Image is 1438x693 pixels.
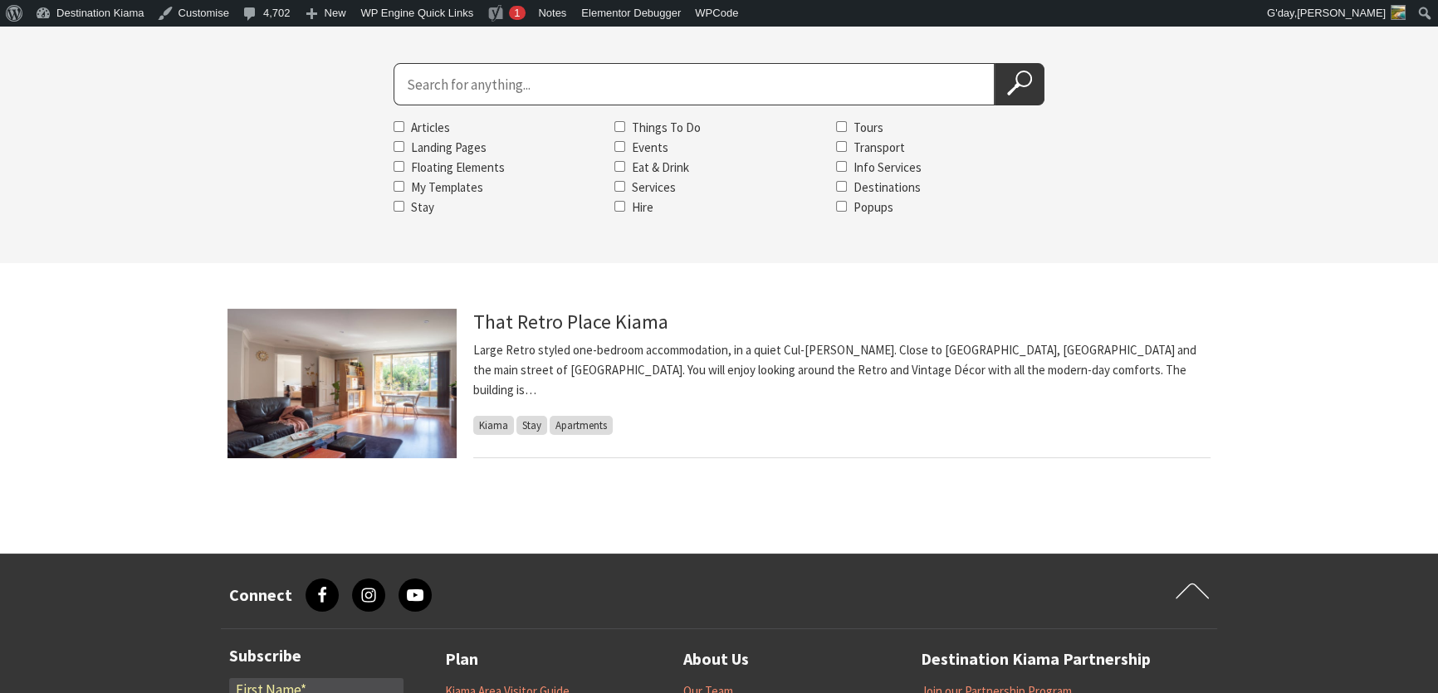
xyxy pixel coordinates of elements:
label: My Templates [411,179,483,195]
label: Things To Do [632,120,701,135]
span: [PERSON_NAME] [1297,7,1386,19]
a: About Us [683,646,749,673]
input: Search for: [394,63,995,105]
span: Stay [516,416,547,435]
a: Plan [445,646,478,673]
h3: Subscribe [229,646,404,666]
a: Destination Kiama Partnership [921,646,1151,673]
label: Landing Pages [411,139,487,155]
label: Hire [632,199,653,215]
h3: Connect [229,585,292,605]
label: Floating Elements [411,159,505,175]
label: Services [632,179,676,195]
label: Events [632,139,668,155]
label: Info Services [854,159,922,175]
label: Stay [411,199,434,215]
label: Popups [854,199,893,215]
label: Destinations [854,179,921,195]
label: Tours [854,120,883,135]
span: Apartments [550,416,613,435]
label: Transport [854,139,905,155]
a: That Retro Place Kiama [473,309,668,334]
span: 1 [514,7,520,19]
img: Large sun-lit room with lounge, coffee table, smart TV and Kitchenette. [227,309,457,458]
span: Kiama [473,416,514,435]
p: Large Retro styled one-bedroom accommodation, in a quiet Cul-[PERSON_NAME]. Close to [GEOGRAPHIC_... [473,340,1211,400]
label: Eat & Drink [632,159,689,175]
label: Articles [411,120,450,135]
